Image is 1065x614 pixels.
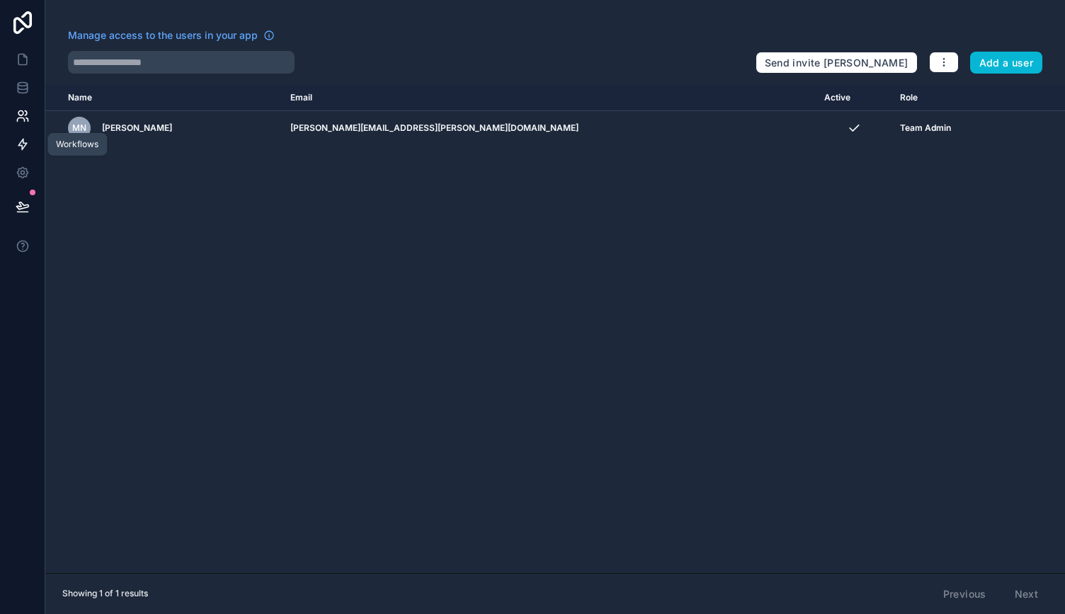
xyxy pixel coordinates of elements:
[45,85,1065,573] div: scrollable content
[900,122,951,134] span: Team Admin
[62,588,148,599] span: Showing 1 of 1 results
[72,122,86,134] span: MN
[756,52,918,74] button: Send invite [PERSON_NAME]
[56,139,98,150] div: Workflows
[45,85,282,111] th: Name
[816,85,892,111] th: Active
[970,52,1043,74] button: Add a user
[892,85,1010,111] th: Role
[102,122,172,134] span: [PERSON_NAME]
[68,28,275,42] a: Manage access to the users in your app
[282,111,816,146] td: [PERSON_NAME][EMAIL_ADDRESS][PERSON_NAME][DOMAIN_NAME]
[282,85,816,111] th: Email
[68,28,258,42] span: Manage access to the users in your app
